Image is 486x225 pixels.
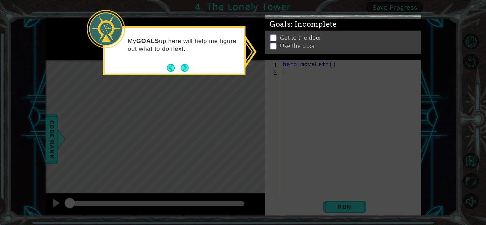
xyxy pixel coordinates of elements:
[291,20,337,28] span: : Incomplete
[270,20,337,29] span: Goals
[280,34,322,42] p: Get to the door
[167,64,181,72] button: Back
[181,64,189,72] button: Next
[136,38,159,44] strong: GOALS
[128,37,239,53] p: My up here will help me figure out what to do next.
[280,42,316,50] p: Use the door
